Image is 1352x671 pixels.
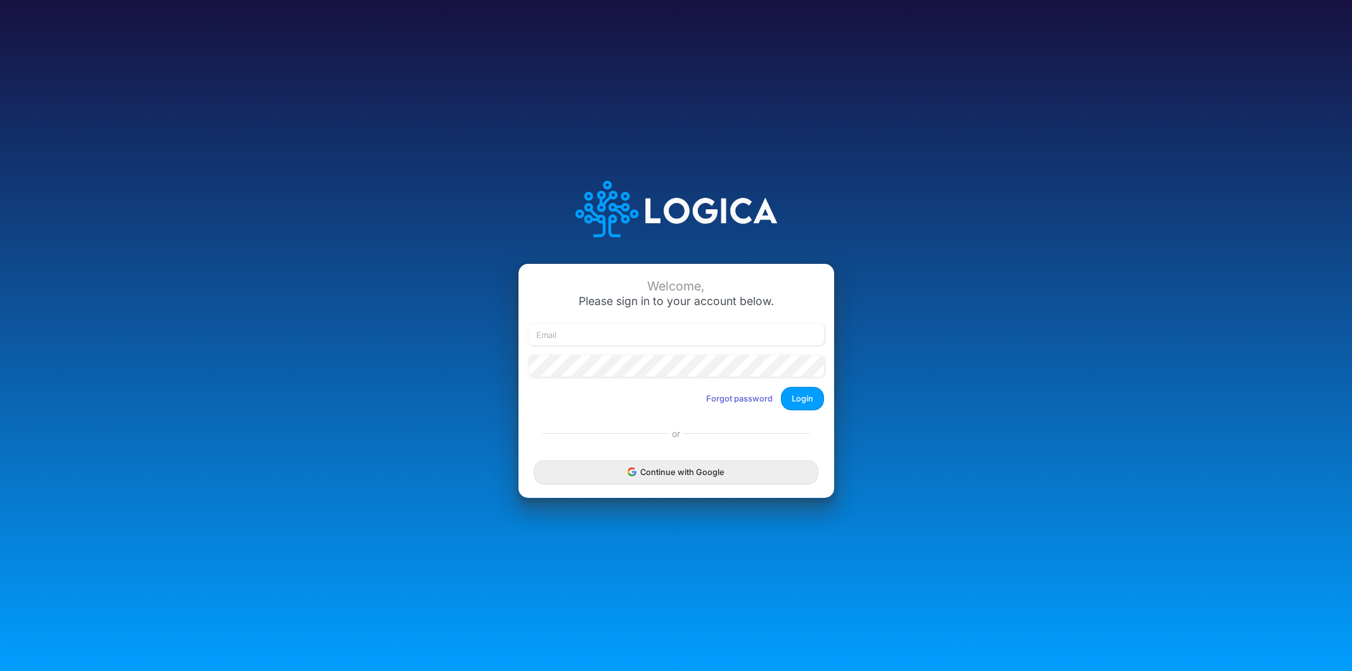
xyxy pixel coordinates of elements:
[529,324,824,346] input: Email
[781,387,824,410] button: Login
[698,388,781,409] button: Forgot password
[529,279,824,294] div: Welcome,
[579,294,774,308] span: Please sign in to your account below.
[534,460,818,484] button: Continue with Google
